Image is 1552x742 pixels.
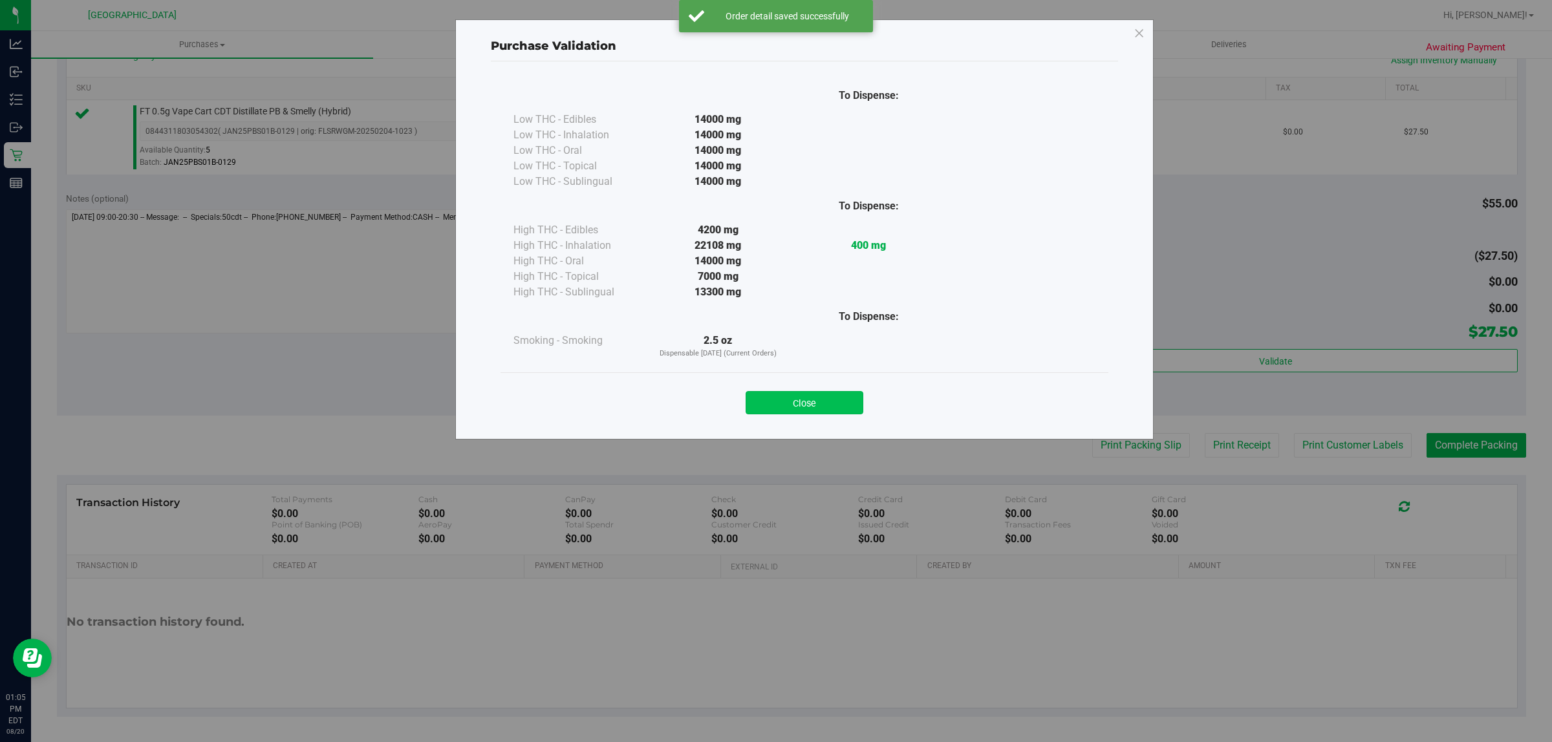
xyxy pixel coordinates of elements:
div: Smoking - Smoking [513,333,643,348]
div: High THC - Topical [513,269,643,284]
iframe: Resource center [13,639,52,677]
div: Low THC - Edibles [513,112,643,127]
div: To Dispense: [793,88,944,103]
div: High THC - Sublingual [513,284,643,300]
div: High THC - Inhalation [513,238,643,253]
div: 14000 mg [643,174,793,189]
div: 4200 mg [643,222,793,238]
div: 14000 mg [643,143,793,158]
div: To Dispense: [793,198,944,214]
div: 13300 mg [643,284,793,300]
div: Low THC - Inhalation [513,127,643,143]
button: Close [746,391,863,414]
div: Order detail saved successfully [711,10,863,23]
div: 14000 mg [643,253,793,269]
span: Purchase Validation [491,39,616,53]
div: High THC - Edibles [513,222,643,238]
div: To Dispense: [793,309,944,324]
p: Dispensable [DATE] (Current Orders) [643,348,793,359]
div: Low THC - Oral [513,143,643,158]
div: 14000 mg [643,158,793,174]
div: Low THC - Topical [513,158,643,174]
div: 2.5 oz [643,333,793,359]
strong: 400 mg [851,239,886,251]
div: 7000 mg [643,269,793,284]
div: High THC - Oral [513,253,643,269]
div: 14000 mg [643,127,793,143]
div: 14000 mg [643,112,793,127]
div: 22108 mg [643,238,793,253]
div: Low THC - Sublingual [513,174,643,189]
